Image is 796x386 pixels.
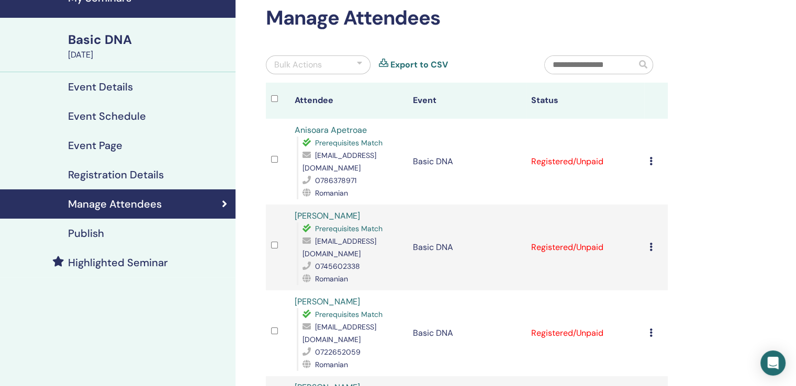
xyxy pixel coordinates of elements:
div: Open Intercom Messenger [760,350,786,376]
div: Bulk Actions [274,59,322,71]
span: 0786378971 [315,176,356,185]
a: [PERSON_NAME] [295,296,360,307]
h2: Manage Attendees [266,6,668,30]
div: Basic DNA [68,31,229,49]
th: Attendee [289,83,408,119]
span: Prerequisites Match [315,310,383,319]
a: Anisoara Apetroae [295,124,367,135]
span: Romanian [315,188,348,198]
span: [EMAIL_ADDRESS][DOMAIN_NAME] [302,151,376,173]
td: Basic DNA [408,119,526,205]
td: Basic DNA [408,290,526,376]
span: Prerequisites Match [315,224,383,233]
span: Romanian [315,360,348,369]
a: Basic DNA[DATE] [62,31,236,61]
span: 0722652059 [315,347,361,357]
a: Export to CSV [390,59,448,71]
h4: Event Details [68,81,133,93]
th: Status [526,83,644,119]
span: Romanian [315,274,348,283]
h4: Manage Attendees [68,198,162,210]
h4: Publish [68,227,104,240]
span: 0745602338 [315,262,360,271]
span: [EMAIL_ADDRESS][DOMAIN_NAME] [302,236,376,258]
a: [PERSON_NAME] [295,210,360,221]
h4: Event Page [68,139,122,152]
td: Basic DNA [408,205,526,290]
h4: Registration Details [68,168,164,181]
h4: Event Schedule [68,110,146,122]
div: [DATE] [68,49,229,61]
span: Prerequisites Match [315,138,383,147]
h4: Highlighted Seminar [68,256,168,269]
th: Event [408,83,526,119]
span: [EMAIL_ADDRESS][DOMAIN_NAME] [302,322,376,344]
